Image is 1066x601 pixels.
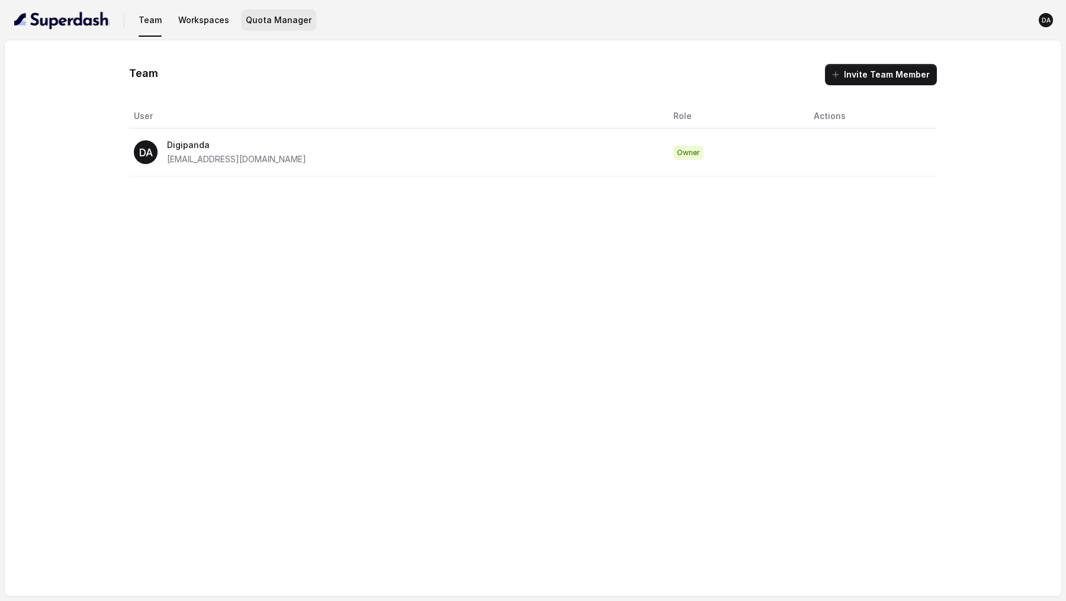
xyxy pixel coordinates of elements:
[167,138,306,152] p: Digipanda
[167,154,306,164] span: [EMAIL_ADDRESS][DOMAIN_NAME]
[134,9,166,31] button: Team
[14,11,110,30] img: light.svg
[804,104,936,128] th: Actions
[1042,17,1051,24] text: DA
[241,9,316,31] button: Quota Manager
[673,146,704,160] span: Owner
[129,64,158,83] h1: Team
[825,64,937,85] button: Invite Team Member
[129,104,663,128] th: User
[174,9,234,31] button: Workspaces
[664,104,805,128] th: Role
[139,146,153,159] text: DA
